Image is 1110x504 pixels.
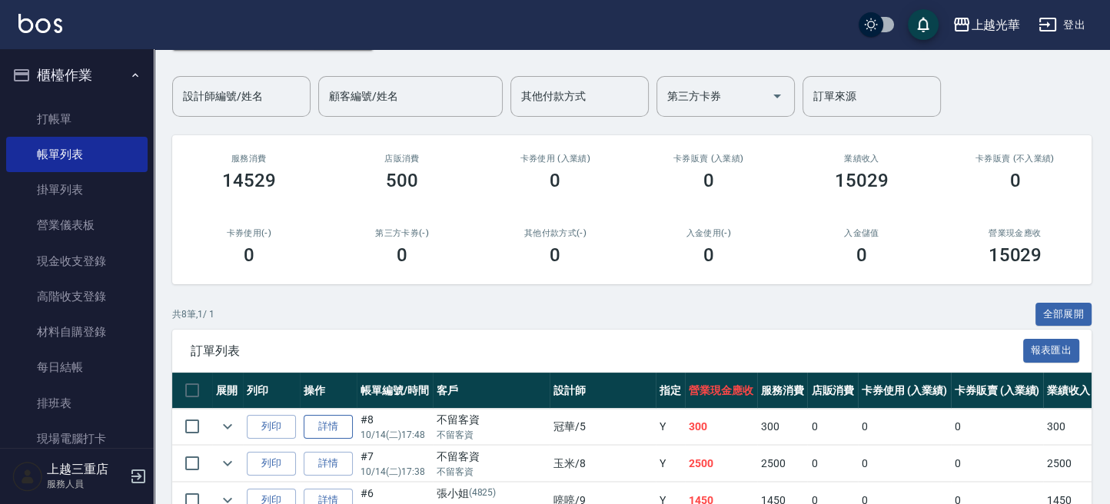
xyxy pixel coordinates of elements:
[437,449,546,465] div: 不留客資
[300,373,357,409] th: 操作
[757,373,808,409] th: 服務消費
[1043,446,1094,482] td: 2500
[497,228,613,238] h2: 其他付款方式(-)
[344,154,460,164] h2: 店販消費
[18,14,62,33] img: Logo
[6,279,148,314] a: 高階收支登錄
[244,244,254,266] h3: 0
[361,428,429,442] p: 10/14 (二) 17:48
[1009,170,1020,191] h3: 0
[951,409,1044,445] td: 0
[497,154,613,164] h2: 卡券使用 (入業績)
[757,409,808,445] td: 300
[703,170,714,191] h3: 0
[191,154,307,164] h3: 服務消費
[858,446,951,482] td: 0
[212,373,243,409] th: 展開
[757,446,808,482] td: 2500
[172,307,214,321] p: 共 8 筆, 1 / 1
[765,84,789,108] button: Open
[6,350,148,385] a: 每日結帳
[247,415,296,439] button: 列印
[957,228,1073,238] h2: 營業現金應收
[222,170,276,191] h3: 14529
[856,244,867,266] h3: 0
[216,415,239,438] button: expand row
[656,373,685,409] th: 指定
[656,446,685,482] td: Y
[397,244,407,266] h3: 0
[908,9,939,40] button: save
[357,446,433,482] td: #7
[550,244,560,266] h3: 0
[807,409,858,445] td: 0
[835,170,889,191] h3: 15029
[6,55,148,95] button: 櫃檯作業
[550,170,560,191] h3: 0
[803,228,919,238] h2: 入金儲值
[6,314,148,350] a: 材料自購登錄
[650,154,766,164] h2: 卡券販賣 (入業績)
[656,409,685,445] td: Y
[6,244,148,279] a: 現金收支登錄
[386,170,418,191] h3: 500
[803,154,919,164] h2: 業績收入
[1043,409,1094,445] td: 300
[6,421,148,456] a: 現場電腦打卡
[469,486,497,502] p: (4825)
[6,101,148,137] a: 打帳單
[47,477,125,491] p: 服務人員
[6,386,148,421] a: 排班表
[437,428,546,442] p: 不留客資
[685,409,757,445] td: 300
[685,373,757,409] th: 營業現金應收
[304,452,353,476] a: 詳情
[703,244,714,266] h3: 0
[12,461,43,492] img: Person
[191,228,307,238] h2: 卡券使用(-)
[247,452,296,476] button: 列印
[550,409,656,445] td: 冠華 /5
[216,452,239,475] button: expand row
[47,462,125,477] h5: 上越三重店
[957,154,1073,164] h2: 卡券販賣 (不入業績)
[6,172,148,207] a: 掛單列表
[437,486,546,502] div: 張小姐
[6,207,148,243] a: 營業儀表板
[685,446,757,482] td: 2500
[858,409,951,445] td: 0
[357,409,433,445] td: #8
[550,373,656,409] th: 設計師
[1035,303,1092,327] button: 全部展開
[1023,339,1080,363] button: 報表匯出
[437,465,546,479] p: 不留客資
[361,465,429,479] p: 10/14 (二) 17:38
[6,137,148,172] a: 帳單列表
[357,373,433,409] th: 帳單編號/時間
[344,228,460,238] h2: 第三方卡券(-)
[807,373,858,409] th: 店販消費
[437,412,546,428] div: 不留客資
[946,9,1026,41] button: 上越光華
[1032,11,1092,39] button: 登出
[243,373,300,409] th: 列印
[988,244,1042,266] h3: 15029
[304,415,353,439] a: 詳情
[1023,343,1080,357] a: 報表匯出
[971,15,1020,35] div: 上越光華
[858,373,951,409] th: 卡券使用 (入業績)
[1043,373,1094,409] th: 業績收入
[550,446,656,482] td: 玉米 /8
[650,228,766,238] h2: 入金使用(-)
[951,373,1044,409] th: 卡券販賣 (入業績)
[951,446,1044,482] td: 0
[807,446,858,482] td: 0
[433,373,550,409] th: 客戶
[191,343,1023,359] span: 訂單列表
